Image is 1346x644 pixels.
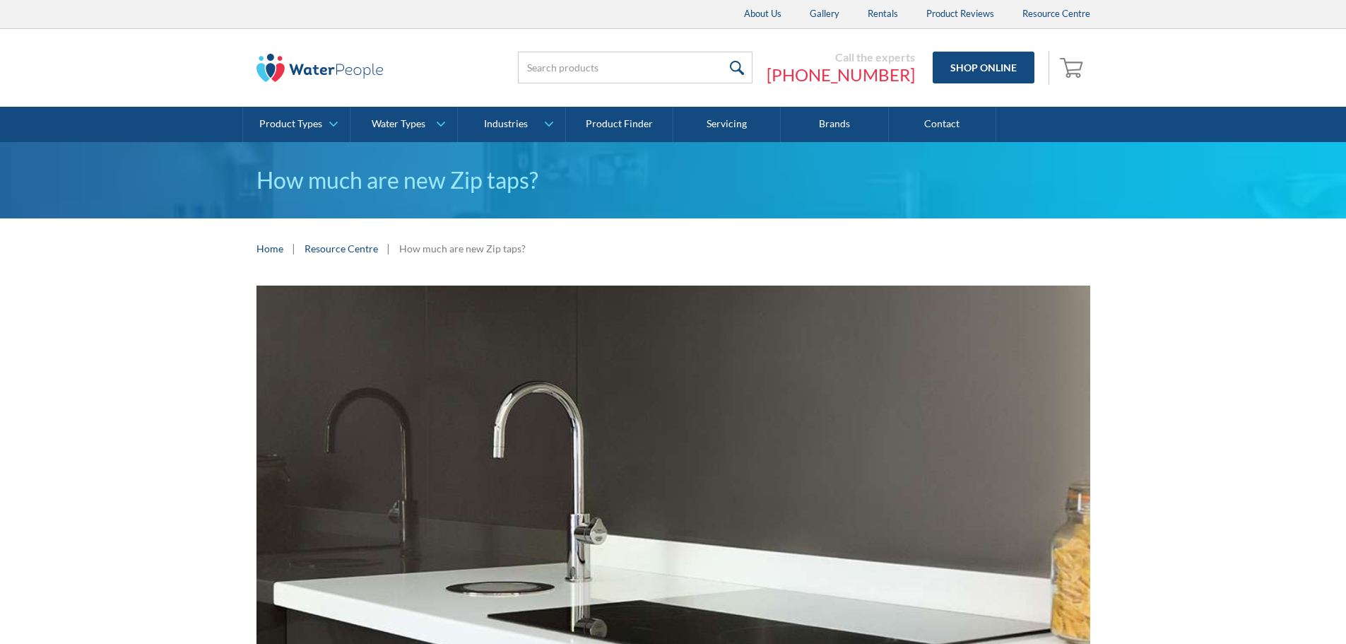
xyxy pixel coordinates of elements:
[256,241,283,256] a: Home
[399,241,526,256] div: How much are new Zip taps?
[518,52,752,83] input: Search products
[767,50,915,64] div: Call the experts
[1060,56,1087,78] img: shopping cart
[781,107,888,142] a: Brands
[385,240,392,257] div: |
[372,118,425,130] div: Water Types
[767,64,915,86] a: [PHONE_NUMBER]
[350,107,457,142] a: Water Types
[290,240,297,257] div: |
[256,163,1090,197] h1: How much are new Zip taps?
[1056,51,1090,85] a: Open empty cart
[256,54,384,82] img: The Water People
[259,118,322,130] div: Product Types
[484,118,528,130] div: Industries
[673,107,781,142] a: Servicing
[933,52,1034,83] a: Shop Online
[305,241,378,256] a: Resource Centre
[566,107,673,142] a: Product Finder
[458,107,565,142] a: Industries
[243,107,350,142] a: Product Types
[889,107,996,142] a: Contact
